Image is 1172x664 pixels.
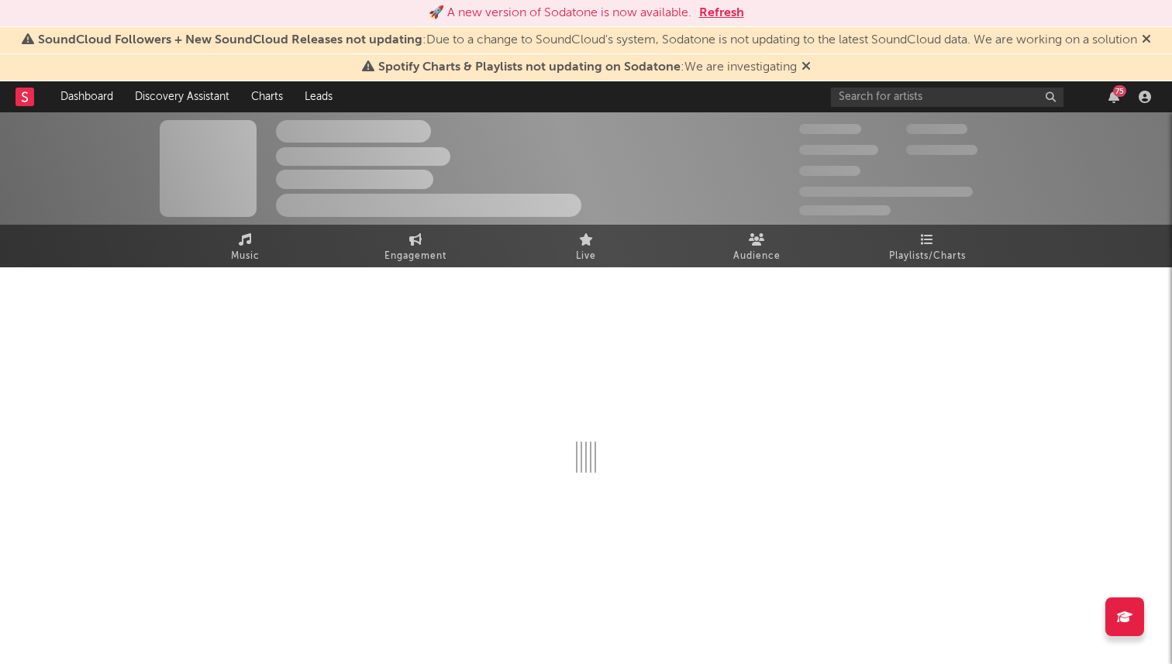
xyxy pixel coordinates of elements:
[38,34,1137,46] span: : Due to a change to SoundCloud's system, Sodatone is not updating to the latest SoundCloud data....
[906,124,967,134] span: 100,000
[831,88,1063,107] input: Search for artists
[38,34,422,46] span: SoundCloud Followers + New SoundCloud Releases not updating
[160,225,330,267] a: Music
[576,247,596,266] span: Live
[906,145,977,155] span: 1,000,000
[124,81,240,112] a: Discovery Assistant
[799,187,973,197] span: 50,000,000 Monthly Listeners
[384,247,446,266] span: Engagement
[378,61,681,74] span: Spotify Charts & Playlists not updating on Sodatone
[699,4,744,22] button: Refresh
[294,81,343,112] a: Leads
[231,247,260,266] span: Music
[842,225,1012,267] a: Playlists/Charts
[501,225,671,267] a: Live
[429,4,691,22] div: 🚀 A new version of Sodatone is now available.
[671,225,842,267] a: Audience
[240,81,294,112] a: Charts
[799,166,860,176] span: 100,000
[799,124,861,134] span: 300,000
[799,145,878,155] span: 50,000,000
[733,247,781,266] span: Audience
[799,205,891,215] span: Jump Score: 85.0
[889,247,966,266] span: Playlists/Charts
[801,61,811,74] span: Dismiss
[1142,34,1151,46] span: Dismiss
[1108,91,1119,103] button: 75
[1113,85,1126,97] div: 75
[378,61,797,74] span: : We are investigating
[50,81,124,112] a: Dashboard
[330,225,501,267] a: Engagement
